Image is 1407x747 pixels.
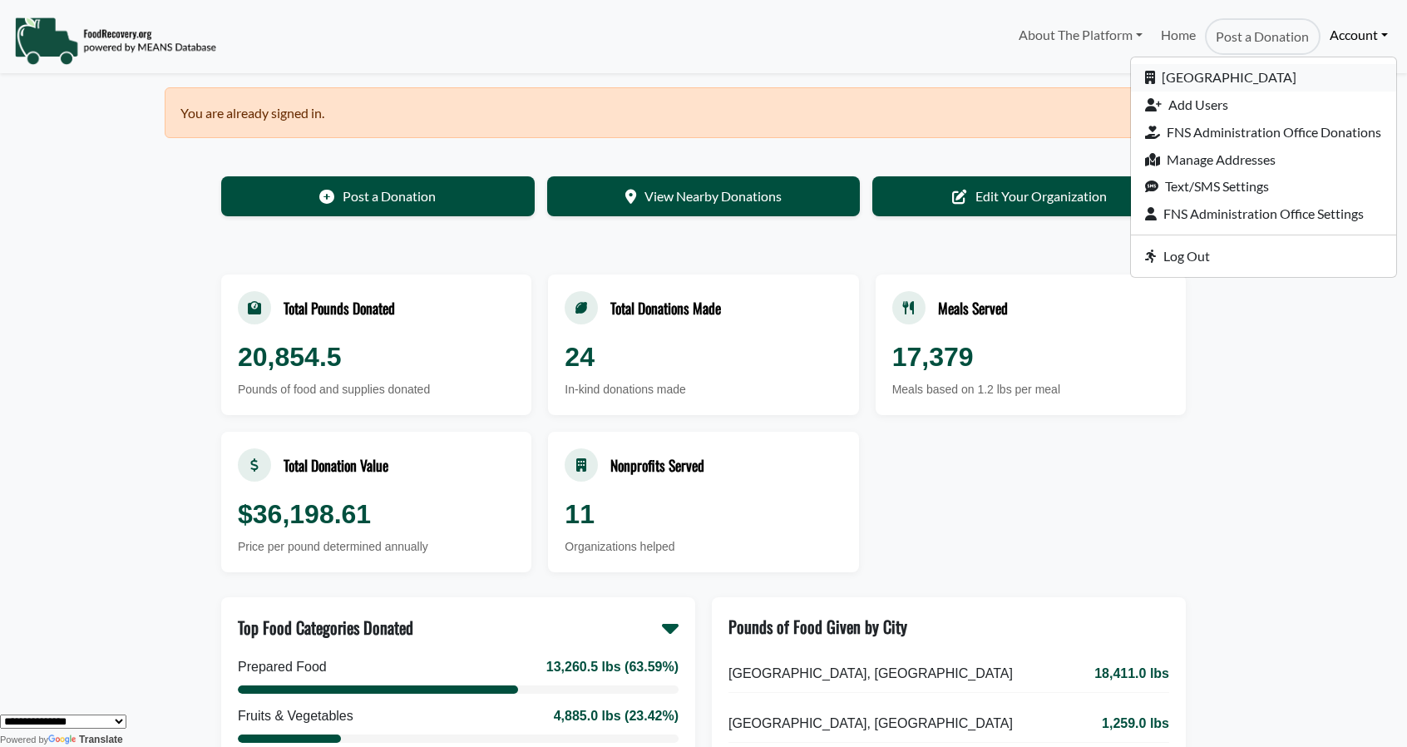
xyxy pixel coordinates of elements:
div: 11 [565,494,842,534]
a: View Nearby Donations [547,176,861,216]
div: Total Donation Value [284,454,388,476]
a: Translate [48,734,123,745]
div: 20,854.5 [238,337,515,377]
div: Organizations helped [565,538,842,556]
a: Post a Donation [221,176,535,216]
div: 13,260.5 lbs (63.59%) [546,657,679,677]
a: Manage Addresses [1131,146,1396,173]
span: [GEOGRAPHIC_DATA], [GEOGRAPHIC_DATA] [728,664,1013,684]
div: 24 [565,337,842,377]
div: 4,885.0 lbs (23.42%) [554,706,679,726]
a: Post a Donation [1205,18,1320,55]
div: Top Food Categories Donated [238,615,413,640]
div: Pounds of Food Given by City [728,614,907,639]
a: About The Platform [1009,18,1151,52]
div: Nonprofits Served [610,454,704,476]
div: Prepared Food [238,657,327,677]
img: NavigationLogo_FoodRecovery-91c16205cd0af1ed486a0f1a7774a6544ea792ac00100771e7dd3ec7c0e58e41.png [14,16,216,66]
a: [GEOGRAPHIC_DATA] [1131,64,1396,92]
a: Text/SMS Settings [1131,173,1396,200]
div: You are already signed in. [165,87,1242,138]
span: 18,411.0 lbs [1094,664,1169,684]
a: Home [1152,18,1205,55]
div: 17,379 [892,337,1169,377]
div: Total Pounds Donated [284,297,395,319]
div: Total Donations Made [610,297,721,319]
a: Add Users [1131,92,1396,119]
div: Price per pound determined annually [238,538,515,556]
div: Fruits & Vegetables [238,706,353,726]
a: Edit Your Organization [872,176,1186,216]
a: FNS Administration Office Donations [1131,118,1396,146]
div: Meals Served [938,297,1008,319]
a: FNS Administration Office Settings [1131,200,1396,228]
div: $36,198.61 [238,494,515,534]
a: Log Out [1131,243,1396,270]
div: Pounds of food and supplies donated [238,381,515,398]
div: Meals based on 1.2 lbs per meal [892,381,1169,398]
a: Account [1321,18,1397,52]
div: In-kind donations made [565,381,842,398]
img: Google Translate [48,735,79,746]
